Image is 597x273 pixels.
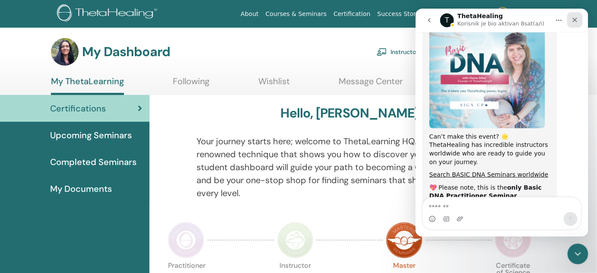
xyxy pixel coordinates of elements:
[237,6,262,22] a: About
[377,42,451,61] a: Instructor Dashboard
[466,6,489,22] a: Store
[377,48,387,56] img: chalkboard-teacher.svg
[50,129,132,142] span: Upcoming Seminars
[277,222,314,258] img: Instructor
[168,222,204,258] img: Practitioner
[281,105,419,121] h3: Hello, [PERSON_NAME]
[258,76,290,93] a: Wishlist
[51,38,79,66] img: default.jpg
[374,6,428,22] a: Success Stories
[82,44,170,60] h3: My Dashboard
[50,156,137,168] span: Completed Seminars
[339,76,403,93] a: Message Center
[416,9,588,237] iframe: Intercom live chat
[197,135,503,200] p: Your journey starts here; welcome to ThetaLearning HQ. Learn the world-renowned technique that sh...
[496,7,510,21] img: default.jpg
[51,76,124,95] a: My ThetaLearning
[50,102,106,115] span: Certifications
[57,4,160,24] img: logo.png
[495,222,531,258] img: Certificate of Science
[173,76,210,93] a: Following
[386,222,422,258] img: Master
[428,6,466,22] a: Resources
[262,6,330,22] a: Courses & Seminars
[330,6,374,22] a: Certification
[50,182,112,195] span: My Documents
[568,244,588,264] iframe: Intercom live chat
